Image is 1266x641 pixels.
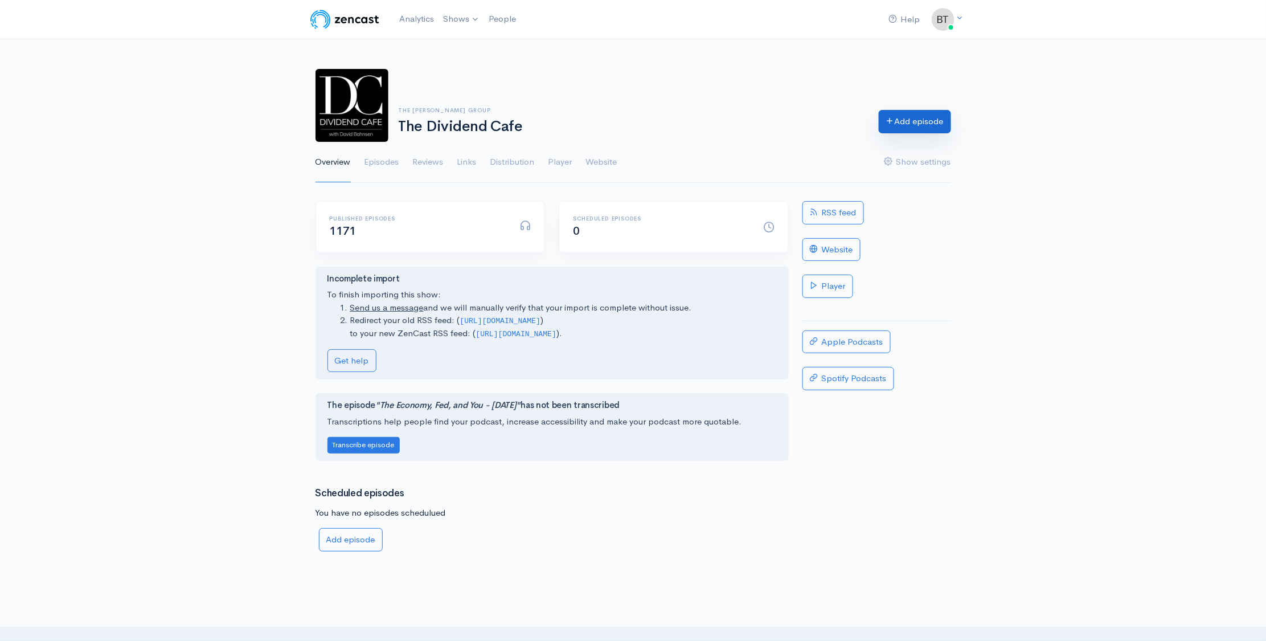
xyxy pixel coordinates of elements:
span: 0 [573,224,580,238]
a: Player [802,275,853,298]
a: Help [884,7,925,32]
h6: Scheduled episodes [573,215,749,222]
a: Spotify Podcasts [802,367,894,390]
a: Shows [439,7,484,32]
a: Add episode [879,110,951,133]
a: Episodes [364,142,399,183]
li: and we will manually verify that your import is complete without issue. [350,301,777,315]
code: [URL][DOMAIN_NAME] [460,317,541,325]
a: Analytics [395,7,439,31]
a: Distribution [490,142,535,183]
img: ZenCast Logo [309,8,381,31]
h1: The Dividend Cafe [399,119,865,135]
i: "The Economy, Fed, and You - [DATE]" [375,399,521,410]
h6: The [PERSON_NAME] Group [399,107,865,113]
a: Reviews [413,142,444,183]
a: Apple Podcasts [802,330,891,354]
li: Redirect your old RSS feed: ( ) to your new ZenCast RSS feed: ( ). [350,314,777,340]
a: Add episode [319,528,383,552]
p: You have no episodes schedulued [316,507,789,520]
a: Transcribe episode [327,439,400,450]
a: Website [586,142,617,183]
a: Show settings [884,142,951,183]
a: Website [802,238,861,262]
h6: Published episodes [330,215,506,222]
code: [URL][DOMAIN_NAME] [476,330,557,338]
a: RSS feed [802,201,864,224]
h4: The episode has not been transcribed [327,401,777,410]
a: Links [457,142,477,183]
div: To finish importing this show: [327,274,777,372]
button: Transcribe episode [327,437,400,454]
img: ... [932,8,954,31]
a: Overview [316,142,351,183]
a: Get help [327,349,376,373]
h4: Incomplete import [327,274,777,284]
a: Player [548,142,572,183]
p: Transcriptions help people find your podcast, increase accessibility and make your podcast more q... [327,415,777,428]
h3: Scheduled episodes [316,488,789,499]
a: Send us a message [350,302,424,313]
span: 1171 [330,224,356,238]
a: People [484,7,521,31]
